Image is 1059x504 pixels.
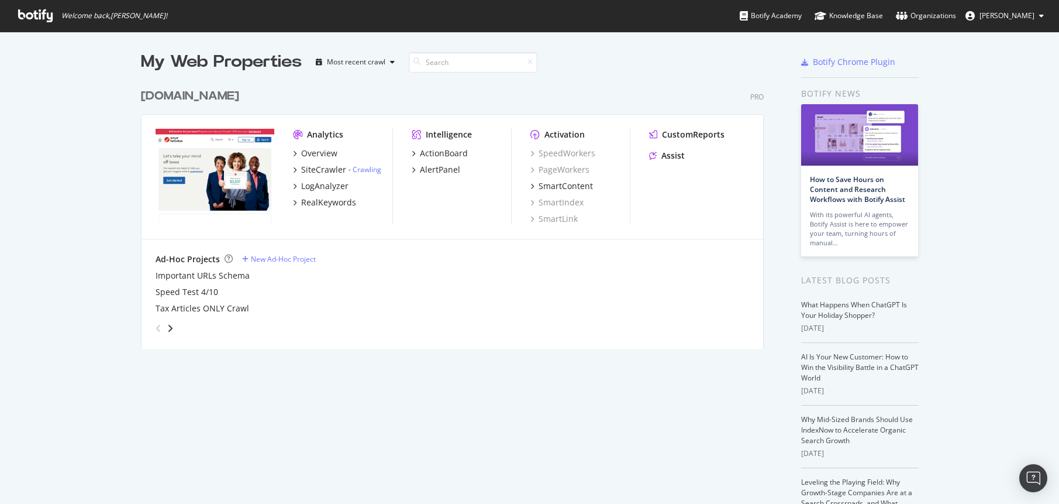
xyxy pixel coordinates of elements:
[293,197,356,208] a: RealKeywords
[412,148,468,159] a: ActionBoard
[649,150,685,162] a: Assist
[661,150,685,162] div: Assist
[141,88,239,105] div: [DOMAIN_NAME]
[293,180,349,192] a: LogAnalyzer
[301,164,346,176] div: SiteCrawler
[801,386,919,396] div: [DATE]
[544,129,585,140] div: Activation
[801,87,919,100] div: Botify news
[156,286,218,298] a: Speed Test 4/10
[801,414,913,445] a: Why Mid-Sized Brands Should Use IndexNow to Accelerate Organic Search Growth
[301,180,349,192] div: LogAnalyzer
[293,148,337,159] a: Overview
[801,352,919,383] a: AI Is Your New Customer: How to Win the Visibility Battle in a ChatGPT World
[810,174,905,204] a: How to Save Hours on Content and Research Workflows with Botify Assist
[750,92,764,102] div: Pro
[539,180,593,192] div: SmartContent
[156,270,250,282] a: Important URLs Schema
[956,6,1053,25] button: [PERSON_NAME]
[740,10,802,22] div: Botify Academy
[530,197,584,208] a: SmartIndex
[301,197,356,208] div: RealKeywords
[813,56,895,68] div: Botify Chrome Plugin
[311,53,399,71] button: Most recent crawl
[156,129,274,224] img: turbotax.intuit.com
[420,148,468,159] div: ActionBoard
[353,164,381,174] a: Crawling
[810,210,909,248] div: With its powerful AI agents, Botify Assist is here to empower your team, turning hours of manual…
[815,10,883,22] div: Knowledge Base
[141,88,244,105] a: [DOMAIN_NAME]
[242,254,316,264] a: New Ad-Hoc Project
[649,129,725,140] a: CustomReports
[420,164,460,176] div: AlertPanel
[530,164,589,176] a: PageWorkers
[141,74,773,349] div: grid
[251,254,316,264] div: New Ad-Hoc Project
[293,164,381,176] a: SiteCrawler- Crawling
[662,129,725,140] div: CustomReports
[530,180,593,192] a: SmartContent
[409,52,537,73] input: Search
[426,129,472,140] div: Intelligence
[349,164,381,174] div: -
[307,129,343,140] div: Analytics
[801,323,919,334] div: [DATE]
[61,11,167,20] span: Welcome back, [PERSON_NAME] !
[801,104,918,166] img: How to Save Hours on Content and Research Workflows with Botify Assist
[156,253,220,265] div: Ad-Hoc Projects
[801,300,907,320] a: What Happens When ChatGPT Is Your Holiday Shopper?
[166,323,174,334] div: angle-right
[801,274,919,287] div: Latest Blog Posts
[801,56,895,68] a: Botify Chrome Plugin
[1019,464,1047,492] div: Open Intercom Messenger
[327,59,385,66] div: Most recent crawl
[530,148,595,159] a: SpeedWorkers
[141,50,302,74] div: My Web Properties
[156,303,249,314] a: Tax Articles ONLY Crawl
[412,164,460,176] a: AlertPanel
[151,319,166,338] div: angle-left
[896,10,956,22] div: Organizations
[530,213,578,225] a: SmartLink
[801,448,919,459] div: [DATE]
[301,148,337,159] div: Overview
[979,11,1034,20] span: Brad Haws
